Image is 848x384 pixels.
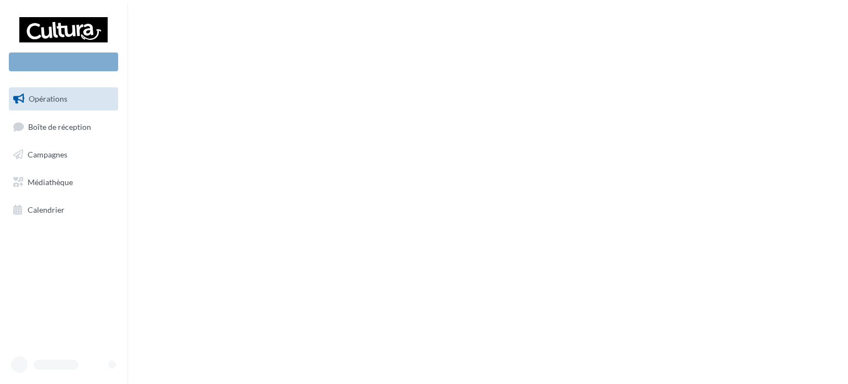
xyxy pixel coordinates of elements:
div: Nouvelle campagne [9,52,118,71]
span: Calendrier [28,204,65,214]
span: Boîte de réception [28,122,91,131]
a: Médiathèque [7,171,120,194]
span: Opérations [29,94,67,103]
a: Opérations [7,87,120,111]
a: Campagnes [7,143,120,166]
a: Boîte de réception [7,115,120,139]
a: Calendrier [7,198,120,222]
span: Médiathèque [28,177,73,187]
span: Campagnes [28,150,67,159]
